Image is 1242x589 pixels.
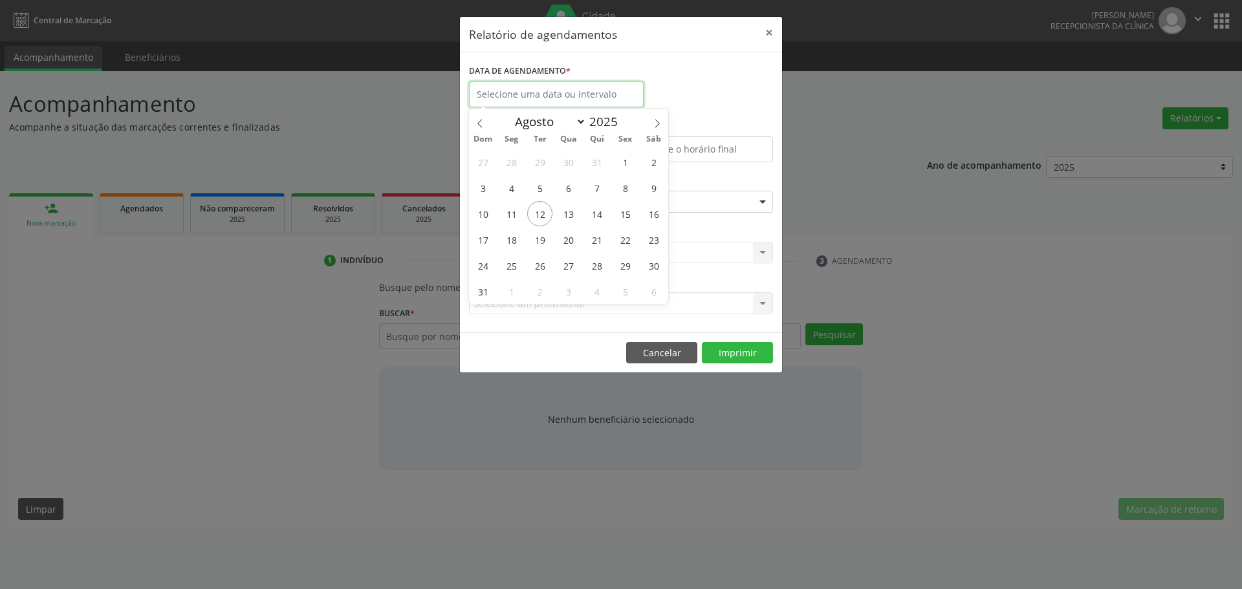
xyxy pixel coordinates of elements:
span: Agosto 16, 2025 [641,201,666,226]
span: Julho 29, 2025 [527,149,552,175]
input: Year [586,113,629,130]
span: Dom [469,135,497,144]
span: Agosto 31, 2025 [470,279,496,304]
span: Setembro 3, 2025 [556,279,581,304]
span: Setembro 4, 2025 [584,279,609,304]
input: Selecione o horário final [624,136,773,162]
span: Setembro 1, 2025 [499,279,524,304]
span: Agosto 10, 2025 [470,201,496,226]
span: Agosto 4, 2025 [499,175,524,200]
span: Agosto 25, 2025 [499,253,524,278]
span: Agosto 3, 2025 [470,175,496,200]
span: Agosto 1, 2025 [613,149,638,175]
span: Qui [583,135,611,144]
span: Agosto 19, 2025 [527,227,552,252]
span: Agosto 28, 2025 [584,253,609,278]
span: Agosto 6, 2025 [556,175,581,200]
span: Agosto 27, 2025 [556,253,581,278]
select: Month [508,112,586,131]
span: Agosto 24, 2025 [470,253,496,278]
span: Agosto 17, 2025 [470,227,496,252]
span: Seg [497,135,526,144]
span: Setembro 2, 2025 [527,279,552,304]
span: Julho 31, 2025 [584,149,609,175]
span: Agosto 30, 2025 [641,253,666,278]
span: Ter [526,135,554,144]
span: Agosto 2, 2025 [641,149,666,175]
button: Close [756,17,782,48]
button: Cancelar [626,342,697,364]
span: Agosto 26, 2025 [527,253,552,278]
span: Agosto 5, 2025 [527,175,552,200]
span: Agosto 9, 2025 [641,175,666,200]
span: Setembro 5, 2025 [613,279,638,304]
span: Qua [554,135,583,144]
h5: Relatório de agendamentos [469,26,617,43]
span: Agosto 14, 2025 [584,201,609,226]
button: Imprimir [702,342,773,364]
span: Agosto 18, 2025 [499,227,524,252]
span: Sáb [640,135,668,144]
span: Agosto 12, 2025 [527,201,552,226]
span: Agosto 7, 2025 [584,175,609,200]
span: Agosto 22, 2025 [613,227,638,252]
span: Agosto 20, 2025 [556,227,581,252]
span: Agosto 21, 2025 [584,227,609,252]
span: Julho 28, 2025 [499,149,524,175]
span: Agosto 8, 2025 [613,175,638,200]
span: Julho 30, 2025 [556,149,581,175]
span: Setembro 6, 2025 [641,279,666,304]
input: Selecione uma data ou intervalo [469,81,644,107]
span: Agosto 29, 2025 [613,253,638,278]
span: Agosto 23, 2025 [641,227,666,252]
span: Julho 27, 2025 [470,149,496,175]
span: Agosto 11, 2025 [499,201,524,226]
span: Sex [611,135,640,144]
label: ATÉ [624,116,773,136]
span: Agosto 13, 2025 [556,201,581,226]
label: DATA DE AGENDAMENTO [469,61,571,81]
span: Agosto 15, 2025 [613,201,638,226]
